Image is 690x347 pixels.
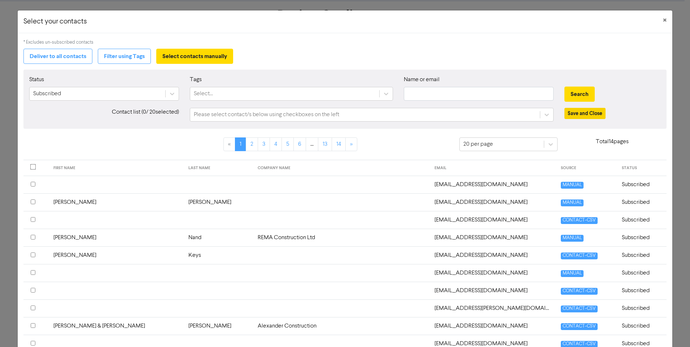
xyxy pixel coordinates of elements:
iframe: Chat Widget [654,312,690,347]
div: 20 per page [463,140,493,149]
span: × [663,15,667,26]
button: Select contacts manually [156,49,233,64]
a: Page 6 [293,137,306,151]
div: Select... [194,89,213,98]
span: MANUAL [561,182,584,189]
th: SOURCE [556,160,618,176]
td: Subscribed [617,211,667,229]
th: STATUS [617,160,667,176]
span: CONTACT-CSV [561,252,598,259]
p: Total 14 pages [558,137,667,146]
span: MANUAL [561,199,584,206]
a: Page 3 [258,137,270,151]
th: FIRST NAME [49,160,184,176]
button: Close [657,10,672,31]
td: Alexander Construction [253,317,430,335]
td: 26rows@gmail.com [430,176,556,193]
td: Subscribed [617,317,667,335]
a: Page 5 [281,137,294,151]
a: Page 1 is your current page [235,137,246,151]
button: Filter using Tags [98,49,151,64]
td: adamjohnkeys@live.com [430,246,556,264]
td: Subscribed [617,299,667,317]
span: MANUAL [561,235,584,242]
td: admin@mobiledustfreeblasting.co.nz [430,282,556,299]
a: » [345,137,357,151]
td: admin@acelaminates.co.nz [430,264,556,282]
th: EMAIL [430,160,556,176]
td: aaronbray28@gmail.com [430,193,556,211]
td: accounts@rema.co.nz [430,229,556,246]
a: Page 2 [246,137,258,151]
td: Nand [184,229,253,246]
td: accounts@ironhorse.net.nz [430,211,556,229]
td: Keys [184,246,253,264]
td: [PERSON_NAME] [49,229,184,246]
label: Status [29,75,44,84]
a: Page 14 [332,137,346,151]
td: Subscribed [617,264,667,282]
td: [PERSON_NAME] & [PERSON_NAME] [49,317,184,335]
td: Subscribed [617,229,667,246]
span: CONTACT-CSV [561,217,598,224]
div: * Excludes un-subscribed contacts [23,39,667,46]
td: ah.welch@xtra.co.nz [430,299,556,317]
div: Subscribed [33,89,61,98]
span: MANUAL [561,270,584,277]
label: Tags [190,75,202,84]
a: Page 13 [318,137,332,151]
td: alexanderconstruction17@hotmail.com [430,317,556,335]
button: Deliver to all contacts [23,49,92,64]
td: [PERSON_NAME] [49,246,184,264]
button: Search [564,87,595,102]
h5: Select your contacts [23,16,87,27]
th: LAST NAME [184,160,253,176]
span: CONTACT-CSV [561,323,598,330]
td: [PERSON_NAME] [49,193,184,211]
div: Contact list ( 0 / 20 selected) [24,108,184,122]
td: Subscribed [617,282,667,299]
span: CONTACT-CSV [561,288,598,295]
td: Subscribed [617,246,667,264]
label: Name or email [404,75,440,84]
td: Subscribed [617,193,667,211]
div: Please select contact/s below using checkboxes on the left [194,110,339,119]
button: Save and Close [564,108,606,119]
td: Subscribed [617,176,667,193]
td: [PERSON_NAME] [184,193,253,211]
th: COMPANY NAME [253,160,430,176]
td: [PERSON_NAME] [184,317,253,335]
td: REMA Construction Ltd [253,229,430,246]
span: CONTACT-CSV [561,306,598,312]
a: Page 4 [270,137,282,151]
